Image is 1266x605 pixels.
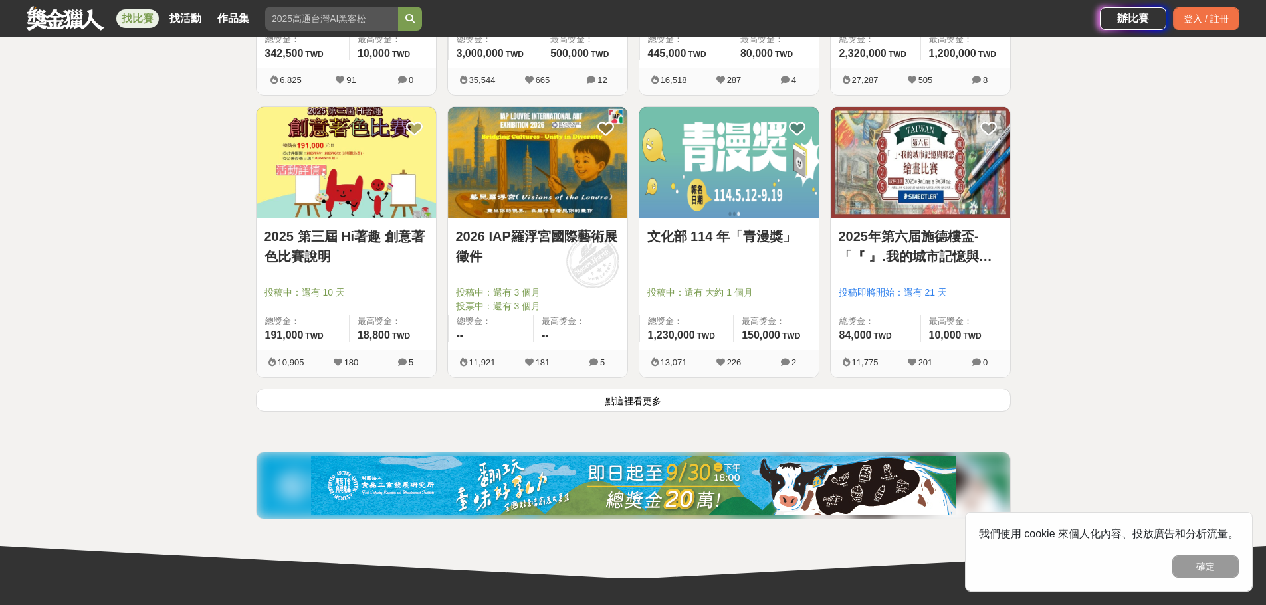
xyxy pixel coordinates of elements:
[782,331,800,341] span: TWD
[311,456,956,515] img: 11b6bcb1-164f-4f8f-8046-8740238e410a.jpg
[978,50,996,59] span: TWD
[831,107,1010,218] img: Cover Image
[648,48,686,59] span: 445,000
[852,75,879,85] span: 27,287
[740,33,811,46] span: 最高獎金：
[727,75,742,85] span: 287
[265,48,304,59] span: 342,500
[344,357,359,367] span: 180
[929,48,976,59] span: 1,200,000
[265,7,398,31] input: 2025高通台灣AI黑客松
[639,107,819,218] a: Cover Image
[257,107,436,218] img: Cover Image
[647,226,811,246] a: 文化部 114 年「青漫獎」
[791,357,796,367] span: 2
[456,226,619,266] a: 2026 IAP羅浮宮國際藝術展徵件
[392,331,410,341] span: TWD
[648,315,726,328] span: 總獎金：
[116,9,159,28] a: 找比賽
[264,226,428,266] a: 2025 第三屆 Hi著趣 創意著色比賽說明
[775,50,793,59] span: TWD
[457,48,504,59] span: 3,000,000
[550,33,619,46] span: 最高獎金：
[727,357,742,367] span: 226
[506,50,524,59] span: TWD
[791,75,796,85] span: 4
[591,50,609,59] span: TWD
[889,50,906,59] span: TWD
[963,331,981,341] span: TWD
[212,9,255,28] a: 作品集
[918,75,933,85] span: 505
[597,75,607,85] span: 12
[600,357,605,367] span: 5
[256,389,1011,412] button: 點這裡看更多
[852,357,879,367] span: 11,775
[929,315,1002,328] span: 最高獎金：
[409,357,413,367] span: 5
[257,107,436,218] a: Cover Image
[983,75,988,85] span: 8
[358,33,428,46] span: 最高獎金：
[839,33,912,46] span: 總獎金：
[639,107,819,218] img: Cover Image
[839,329,872,341] span: 84,000
[164,9,207,28] a: 找活動
[469,75,496,85] span: 35,544
[265,315,341,328] span: 總獎金：
[305,50,323,59] span: TWD
[648,33,724,46] span: 總獎金：
[918,357,933,367] span: 201
[448,107,627,218] img: Cover Image
[392,50,410,59] span: TWD
[542,315,619,328] span: 最高獎金：
[1100,7,1166,30] a: 辦比賽
[358,329,390,341] span: 18,800
[688,50,706,59] span: TWD
[278,357,304,367] span: 10,905
[839,286,1002,300] span: 投稿即將開始：還有 21 天
[456,286,619,300] span: 投稿中：還有 3 個月
[456,300,619,313] span: 投票中：還有 3 個月
[929,33,1002,46] span: 最高獎金：
[979,528,1239,539] span: 我們使用 cookie 來個人化內容、投放廣告和分析流量。
[648,329,695,341] span: 1,230,000
[265,33,341,46] span: 總獎金：
[457,315,526,328] span: 總獎金：
[661,357,687,367] span: 13,071
[358,48,390,59] span: 10,000
[839,226,1002,266] a: 2025年第六届施德樓盃-「『 』.我的城市記憶與鄉愁」繪畫比賽
[742,329,780,341] span: 150,000
[661,75,687,85] span: 16,518
[264,286,428,300] span: 投稿中：還有 10 天
[536,75,550,85] span: 665
[448,107,627,218] a: Cover Image
[550,48,589,59] span: 500,000
[929,329,962,341] span: 10,000
[839,315,912,328] span: 總獎金：
[542,329,549,341] span: --
[1173,7,1239,30] div: 登入 / 註冊
[536,357,550,367] span: 181
[742,315,810,328] span: 最高獎金：
[358,315,428,328] span: 最高獎金：
[1172,555,1239,578] button: 確定
[305,331,323,341] span: TWD
[831,107,1010,218] a: Cover Image
[409,75,413,85] span: 0
[740,48,773,59] span: 80,000
[457,329,464,341] span: --
[265,329,304,341] span: 191,000
[983,357,988,367] span: 0
[457,33,534,46] span: 總獎金：
[469,357,496,367] span: 11,921
[647,286,811,300] span: 投稿中：還有 大約 1 個月
[697,331,715,341] span: TWD
[873,331,891,341] span: TWD
[346,75,356,85] span: 91
[839,48,887,59] span: 2,320,000
[280,75,302,85] span: 6,825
